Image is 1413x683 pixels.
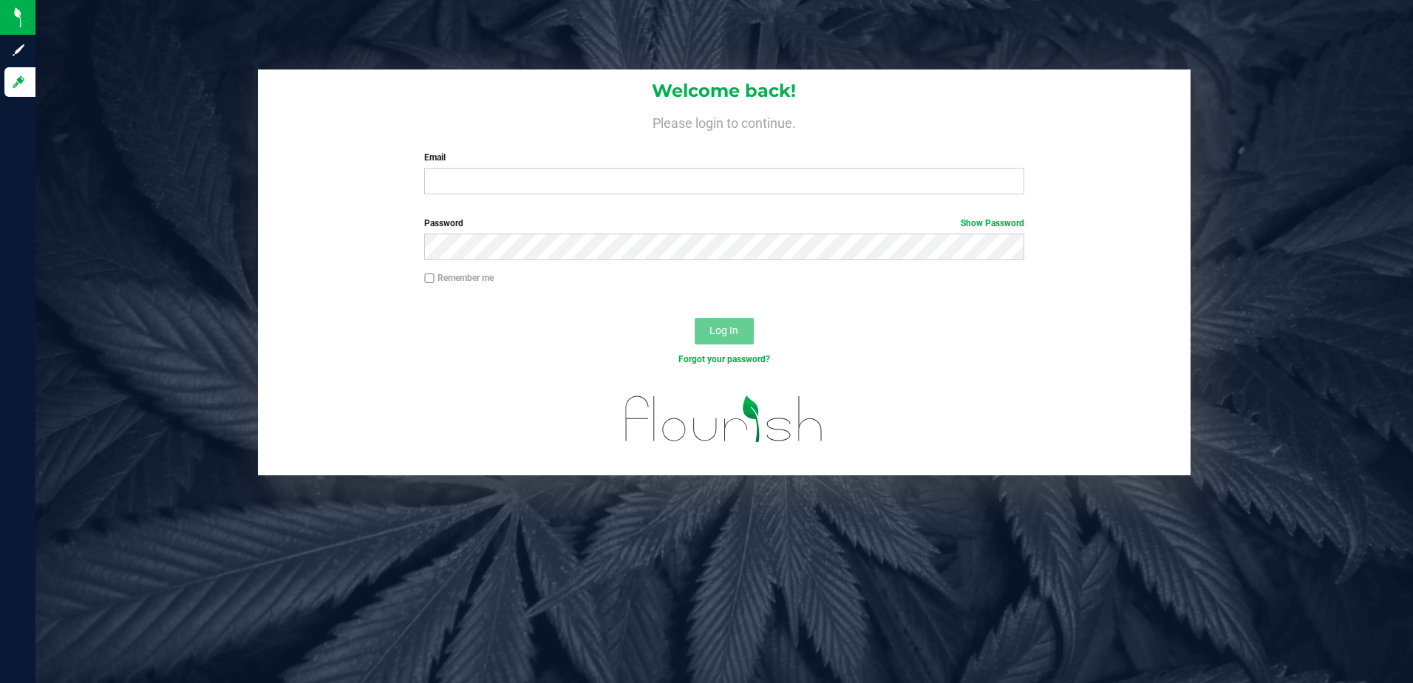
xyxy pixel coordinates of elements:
img: flourish_logo.svg [607,381,841,457]
span: Log In [709,324,738,336]
h4: Please login to continue. [258,112,1191,130]
a: Forgot your password? [678,354,770,364]
inline-svg: Sign up [11,43,26,58]
button: Log In [695,318,754,344]
h1: Welcome back! [258,81,1191,101]
a: Show Password [961,218,1024,228]
label: Email [424,151,1024,164]
label: Remember me [424,271,494,285]
span: Password [424,218,463,228]
inline-svg: Log in [11,75,26,89]
input: Remember me [424,273,435,284]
